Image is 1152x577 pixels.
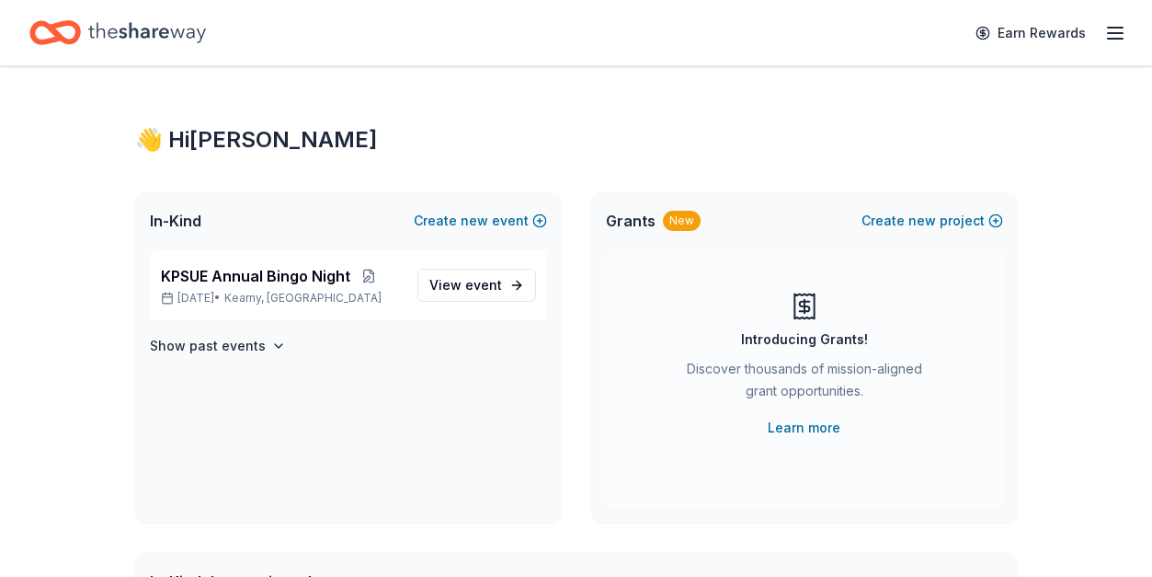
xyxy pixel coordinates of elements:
span: KPSUE Annual Bingo Night [161,265,350,287]
button: Createnewevent [414,210,547,232]
span: new [461,210,488,232]
span: event [465,277,502,293]
a: Home [29,11,206,54]
div: 👋 Hi [PERSON_NAME] [135,125,1018,155]
a: Learn more [768,417,840,439]
div: Discover thousands of mission-aligned grant opportunities. [679,358,930,410]
span: Kearny, [GEOGRAPHIC_DATA] [224,291,382,306]
span: Grants [606,210,656,232]
div: Introducing Grants! [741,329,868,351]
span: In-Kind [150,210,201,232]
button: Createnewproject [861,210,1003,232]
a: View event [417,269,536,302]
div: New [663,211,701,231]
a: Earn Rewards [964,17,1097,50]
button: Show past events [150,335,286,357]
span: View [429,274,502,296]
h4: Show past events [150,335,266,357]
p: [DATE] • [161,291,403,306]
span: new [908,210,936,232]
